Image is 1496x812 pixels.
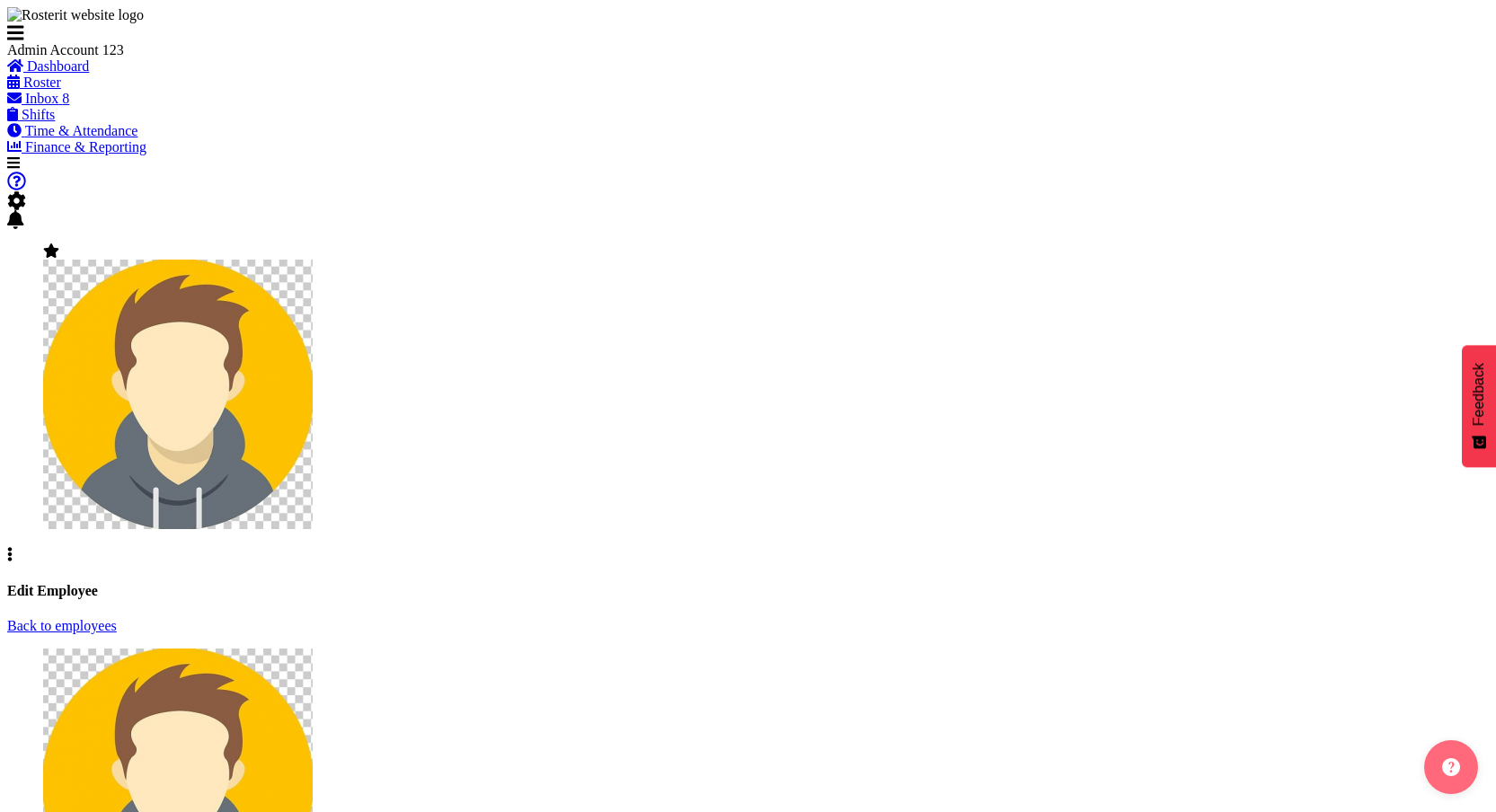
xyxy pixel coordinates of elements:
span: Time & Attendance [25,123,138,138]
span: Dashboard [27,58,89,74]
div: Admin Account 123 [7,42,277,58]
h4: Edit Employee [7,583,1489,599]
span: Shifts [22,107,55,122]
a: Dashboard [7,58,89,74]
img: help-xxl-2.png [1442,758,1460,776]
span: 8 [62,91,69,106]
span: Finance & Reporting [25,139,146,154]
span: Roster [23,75,61,90]
a: Inbox 8 [7,91,69,106]
a: Shifts [7,107,55,122]
button: Feedback - Show survey [1462,345,1496,467]
a: Roster [7,75,61,90]
a: Back to employees [7,618,117,633]
span: Feedback [1471,363,1487,426]
span: Inbox [25,91,58,106]
a: Finance & Reporting [7,139,146,154]
img: admin-rosteritf9cbda91fdf824d97c9d6345b1f660ea.png [43,260,313,529]
img: Rosterit website logo [7,7,144,23]
a: Time & Attendance [7,123,137,138]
